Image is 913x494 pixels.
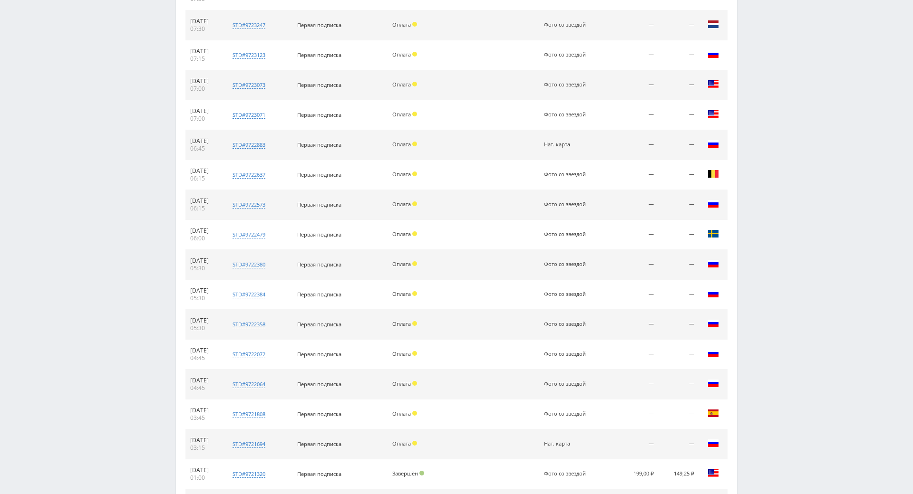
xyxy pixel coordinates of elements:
div: Фото со звездой [544,201,587,208]
img: swe.png [708,228,719,239]
span: Первая подписка [297,201,341,208]
span: Оплата [392,230,411,237]
div: std#9721320 [233,470,265,478]
div: Фото со звездой [544,22,587,28]
div: [DATE] [190,227,219,235]
span: Холд [412,82,417,86]
img: rus.png [708,378,719,389]
td: — [659,220,699,250]
img: usa.png [708,78,719,90]
div: 06:15 [190,175,219,182]
div: std#9722883 [233,141,265,149]
div: Фото со звездой [544,321,587,327]
div: Фото со звездой [544,52,587,58]
div: [DATE] [190,347,219,354]
td: — [659,40,699,70]
td: — [609,220,658,250]
div: [DATE] [190,377,219,384]
div: 07:30 [190,25,219,33]
span: Оплата [392,440,411,447]
span: Первая подписка [297,231,341,238]
span: Первая подписка [297,141,341,148]
div: Нат. карта [544,142,587,148]
span: Холд [412,52,417,57]
td: — [659,250,699,280]
td: — [609,399,658,429]
span: Оплата [392,410,411,417]
span: Завершён [392,470,418,477]
div: 05:30 [190,265,219,272]
img: bel.png [708,168,719,180]
img: rus.png [708,437,719,449]
div: [DATE] [190,77,219,85]
td: — [659,70,699,100]
span: Холд [412,171,417,176]
div: 04:45 [190,354,219,362]
span: Оплата [392,380,411,387]
td: — [609,310,658,340]
span: Холд [412,231,417,236]
div: [DATE] [190,317,219,324]
div: [DATE] [190,466,219,474]
span: Первая подписка [297,111,341,118]
div: Фото со звездой [544,231,587,237]
div: 07:00 [190,115,219,123]
td: — [609,190,658,220]
div: std#9722064 [233,380,265,388]
td: — [659,100,699,130]
span: Холд [412,112,417,116]
div: Нат. карта [544,441,587,447]
div: 01:00 [190,474,219,482]
div: [DATE] [190,107,219,115]
span: Оплата [392,350,411,357]
span: Первая подписка [297,470,341,477]
td: — [659,190,699,220]
span: Первая подписка [297,440,341,447]
td: 149,25 ₽ [659,459,699,489]
div: std#9722637 [233,171,265,179]
div: Фото со звездой [544,112,587,118]
div: Фото со звездой [544,411,587,417]
div: [DATE] [190,137,219,145]
span: Холд [412,411,417,416]
td: — [609,100,658,130]
span: Первая подписка [297,171,341,178]
span: Оплата [392,171,411,178]
span: Оплата [392,21,411,28]
div: std#9722384 [233,291,265,298]
span: Первая подписка [297,321,341,328]
div: 07:00 [190,85,219,93]
span: Оплата [392,81,411,88]
div: [DATE] [190,407,219,414]
div: [DATE] [190,437,219,444]
div: std#9722479 [233,231,265,238]
div: std#9721808 [233,410,265,418]
div: std#9723247 [233,21,265,29]
td: — [659,10,699,40]
td: — [609,130,658,160]
span: Первая подписка [297,261,341,268]
img: rus.png [708,138,719,150]
div: std#9723073 [233,81,265,89]
div: std#9721694 [233,440,265,448]
div: 06:00 [190,235,219,242]
div: 06:15 [190,205,219,212]
span: Холд [412,441,417,446]
div: 03:45 [190,414,219,422]
span: Холд [412,142,417,146]
td: — [609,10,658,40]
div: [DATE] [190,197,219,205]
span: Оплата [392,141,411,148]
span: Холд [412,321,417,326]
div: 04:45 [190,384,219,392]
div: Фото со звездой [544,381,587,387]
td: — [659,130,699,160]
div: std#9722072 [233,351,265,358]
div: [DATE] [190,47,219,55]
span: Оплата [392,51,411,58]
span: Оплата [392,200,411,208]
span: Холд [412,261,417,266]
td: 199,00 ₽ [609,459,658,489]
span: Первая подписка [297,81,341,88]
div: std#9723123 [233,51,265,59]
